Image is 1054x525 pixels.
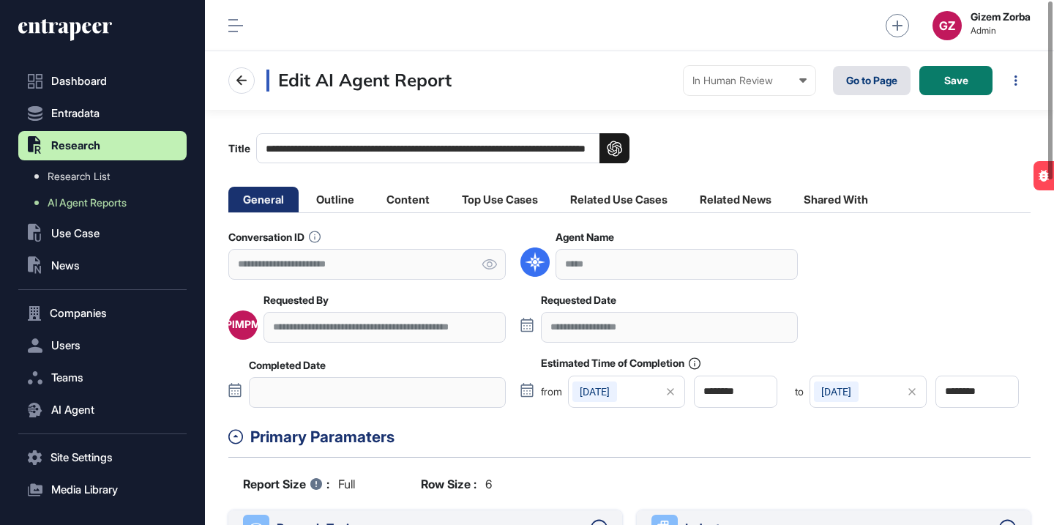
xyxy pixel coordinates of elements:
[18,219,187,248] button: Use Case
[51,140,100,152] span: Research
[51,372,83,384] span: Teams
[266,70,452,92] h3: Edit AI Agent Report
[18,475,187,504] button: Media Library
[572,381,617,402] div: [DATE]
[421,475,492,493] div: 6
[18,99,187,128] button: Entradata
[971,26,1031,36] span: Admin
[18,299,187,328] button: Companies
[944,75,968,86] span: Save
[26,190,187,216] a: AI Agent Reports
[789,187,883,212] li: Shared With
[971,11,1031,23] strong: Gizem Zorba
[18,67,187,96] a: Dashboard
[541,357,700,370] label: Estimated Time of Completion
[51,75,107,87] span: Dashboard
[51,340,81,351] span: Users
[541,387,562,397] span: from
[51,260,80,272] span: News
[556,231,614,243] label: Agent Name
[372,187,444,212] li: Content
[51,228,100,239] span: Use Case
[51,452,113,463] span: Site Settings
[18,331,187,360] button: Users
[919,66,993,95] button: Save
[814,381,859,402] div: [DATE]
[228,133,629,163] label: Title
[18,131,187,160] button: Research
[447,187,553,212] li: Top Use Cases
[833,66,911,95] a: Go to Page
[48,171,110,182] span: Research List
[932,11,962,40] button: GZ
[541,294,616,306] label: Requested Date
[225,319,261,330] div: PIMPM
[421,475,476,493] b: Row Size :
[250,425,1031,449] div: Primary Paramaters
[302,187,369,212] li: Outline
[243,475,355,493] div: full
[50,308,107,319] span: Companies
[51,108,100,119] span: Entradata
[228,231,321,243] label: Conversation ID
[256,133,629,163] input: Title
[556,187,682,212] li: Related Use Cases
[685,187,786,212] li: Related News
[51,484,118,496] span: Media Library
[51,404,94,416] span: AI Agent
[228,187,299,212] li: General
[243,475,329,493] b: Report Size :
[692,75,807,86] div: In Human Review
[26,163,187,190] a: Research List
[18,251,187,280] button: News
[795,387,804,397] span: to
[48,197,127,209] span: AI Agent Reports
[18,443,187,472] button: Site Settings
[249,360,326,371] label: Completed Date
[263,294,329,306] label: Requested By
[18,395,187,425] button: AI Agent
[18,363,187,392] button: Teams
